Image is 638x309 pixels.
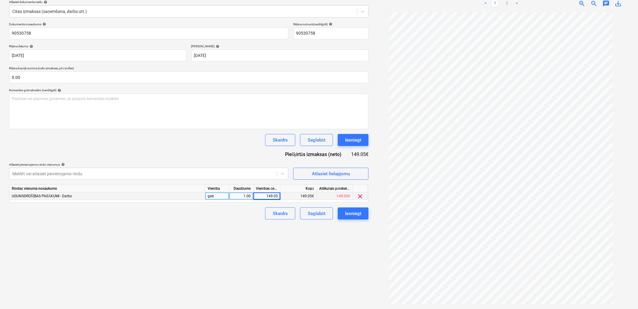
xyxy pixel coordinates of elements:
[293,27,369,39] input: Rēķina numurs
[293,168,369,180] button: Atlasiet lielapjomu
[42,0,47,4] span: help
[28,45,33,48] span: help
[273,210,288,217] div: Skaidrs
[281,185,317,192] div: Kopā
[205,185,229,192] div: Vienība
[300,208,333,220] button: Saglabāt
[9,66,369,71] p: Rēķina kopējā summa (neto izmaksas, pēc izvēles)
[56,89,61,92] span: help
[215,45,220,48] span: help
[205,192,229,200] div: gab
[338,134,369,146] button: Iesniegt
[308,210,325,217] div: Saglabāt
[338,208,369,220] button: Iesniegt
[9,22,288,26] div: Dokumenta nosaukums
[191,49,369,61] input: Izpildes datums nav norādīts
[280,151,351,158] div: Piešķirtās izmaksas (neto)
[12,194,72,198] span: UGUNSDROŠĪBAS PASĀKUMI - Darbs
[317,185,353,192] div: Atlikušais pārskatītais budžets
[9,88,369,92] div: Komentārs grāmatvedim (neobligāti)
[232,192,251,200] div: 1.00
[345,210,361,217] div: Iesniegt
[281,192,317,200] div: 149.05€
[60,163,65,166] span: help
[308,136,325,144] div: Saglabāt
[9,71,369,83] input: Rēķina kopējā summa (neto izmaksas, pēc izvēles)
[328,22,332,26] span: help
[256,192,278,200] div: 149.05
[9,185,205,192] div: Rindas vienuma nosaukums
[41,22,46,26] span: help
[253,185,281,192] div: Vienības cena
[345,136,361,144] div: Iesniegt
[191,44,369,48] div: [PERSON_NAME]
[9,163,288,167] div: Atlasiet pievienojamos rindu vienumus
[273,136,288,144] div: Skaidrs
[608,280,638,309] iframe: Chat Widget
[265,208,295,220] button: Skaidrs
[317,192,353,200] div: -149.05€
[9,49,187,61] input: Rēķina datums nav norādīts
[9,44,187,48] div: Rēķina datums
[9,27,288,39] input: Dokumenta nosaukums
[312,170,350,178] div: Atlasiet lielapjomu
[300,134,333,146] button: Saglabāt
[265,134,295,146] button: Skaidrs
[357,193,364,200] span: clear
[293,22,369,26] div: Rēķina numurs (neobligāti)
[351,151,369,158] div: 149.05€
[229,185,253,192] div: Daudzums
